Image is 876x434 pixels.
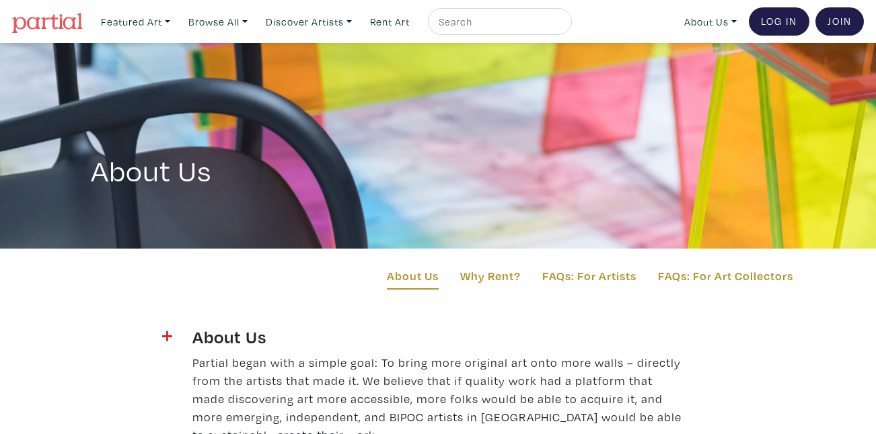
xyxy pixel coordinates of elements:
a: Why Rent? [460,267,521,285]
a: About Us [387,267,439,290]
a: FAQs: For Art Collectors [658,267,793,285]
a: Featured Art [95,8,176,36]
a: Rent Art [364,8,416,36]
a: Join [815,7,864,36]
a: Discover Artists [260,8,358,36]
a: Browse All [182,8,254,36]
h4: About Us [192,326,684,347]
a: About Us [678,8,743,36]
img: plus.svg [162,331,172,341]
input: Search [437,13,559,30]
h1: About Us [91,116,785,188]
a: Log In [749,7,809,36]
a: FAQs: For Artists [542,267,636,285]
